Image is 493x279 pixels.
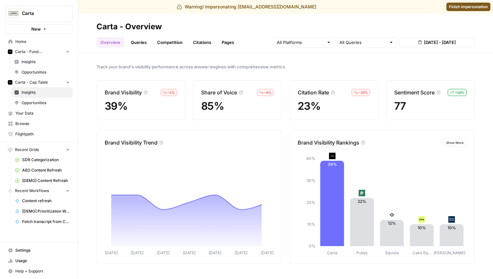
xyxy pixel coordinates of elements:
[358,199,366,204] text: 22%
[5,77,73,87] button: Carta - Cap Table
[418,225,426,230] text: 10%
[22,178,70,184] span: [DEMO] Content Refresh
[389,212,395,218] img: ojwm89iittpj2j2x5tgvhrn984bb
[105,139,157,146] p: Brand Visibility Trend
[359,90,368,95] span: – 10 %
[15,79,48,85] span: Carta - Cap Table
[168,90,175,95] span: – 1 %
[5,47,73,57] button: Carta - Fund Administration
[131,250,143,255] tspan: [DATE]
[418,216,425,223] img: fe4fikqdqe1bafe3px4l1blbafc7
[189,37,215,48] a: Citations
[5,145,73,155] button: Recent Grids
[448,225,456,230] text: 10%
[359,190,365,196] img: u02qnnqpa7ceiw6p01io3how8agt
[412,250,431,255] tspan: Cake Eq…
[183,250,196,255] tspan: [DATE]
[31,26,41,32] span: New
[306,200,315,205] tspan: 20%
[11,87,73,98] a: Insights
[388,221,396,226] text: 12%
[434,250,470,255] tspan: [PERSON_NAME] …
[15,188,49,194] span: Recent Workflows
[12,206,73,216] a: [DEMO] Prioritization Workflow for creation
[329,153,336,159] img: c35yeiwf0qjehltklbh57st2xhbo
[448,216,455,223] img: co3w649im0m6efu8dv1ax78du890
[5,36,73,47] a: Home
[22,100,70,106] span: Opportunities
[22,90,70,95] span: Insights
[277,39,324,46] input: All Platforms
[157,250,170,255] tspan: [DATE]
[15,247,70,253] span: Settings
[298,100,321,112] span: 23%
[5,24,73,34] button: New
[5,129,73,139] a: Flightpath
[15,147,39,153] span: Recent Grids
[443,139,467,146] button: Show More
[12,175,73,186] a: [DEMO] Content Refresh
[15,110,70,116] span: Your Data
[394,100,406,112] span: 77
[15,39,70,45] span: Home
[385,250,399,255] tspan: Eqvista
[309,244,315,248] tspan: 0%
[11,57,73,67] a: Insights
[8,80,12,85] img: c35yeiwf0qjehltklbh57st2xhbo
[22,59,70,65] span: Insights
[22,198,70,204] span: Content refresh
[5,119,73,129] a: Browse
[449,4,488,10] span: Finish impersonation
[22,208,70,214] span: [DEMO] Prioritization Workflow for creation
[7,7,19,19] img: Carta Logo
[15,121,70,127] span: Browse
[306,156,315,161] tspan: 40%
[328,162,337,167] text: 39%
[339,39,386,46] input: All Queries
[177,4,316,10] div: Warning! Impersonating [EMAIL_ADDRESS][DOMAIN_NAME]
[15,268,70,274] span: Help + Support
[105,100,127,112] span: 39%
[11,98,73,108] a: Opportunities
[97,21,162,32] div: Carta - Overview
[22,219,70,225] span: Fetch transcript from Chorus
[5,256,73,266] a: Usage
[235,250,247,255] tspan: [DATE]
[209,250,221,255] tspan: [DATE]
[12,196,73,206] a: Content refresh
[5,266,73,276] button: Help + Support
[97,37,124,48] a: Overview
[105,89,142,96] p: Brand Visibility
[12,165,73,175] a: AEO Content Refresh
[424,39,456,46] span: [DATE] - [DATE]
[22,10,61,17] span: Carta
[327,250,337,255] tspan: Carta
[261,250,274,255] tspan: [DATE]
[356,250,368,255] tspan: Pulley
[5,5,73,21] button: Workspace: Carta
[298,89,329,96] p: Citation Rate
[22,157,70,163] span: SDR Categorization
[201,89,237,96] p: Share of Voice
[446,3,490,11] a: Finish impersonation
[446,140,464,145] span: Show More
[264,90,271,95] span: – 4 %
[12,155,73,165] a: SDR Categorization
[201,100,224,112] span: 85%
[394,89,435,96] p: Sentiment Score
[22,69,70,75] span: Opportunities
[298,139,359,146] p: Brand Visibility Rankings
[218,37,238,48] a: Pages
[12,216,73,227] a: Fetch transcript from Chorus
[153,37,187,48] a: Competition
[127,37,151,48] a: Queries
[399,37,475,47] button: [DATE] - [DATE]
[307,222,315,227] tspan: 10%
[5,186,73,196] button: Recent Workflows
[8,49,12,54] img: c35yeiwf0qjehltklbh57st2xhbo
[15,258,70,264] span: Usage
[5,245,73,256] a: Settings
[105,250,118,255] tspan: [DATE]
[22,167,70,173] span: AEO Content Refresh
[11,67,73,77] a: Opportunities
